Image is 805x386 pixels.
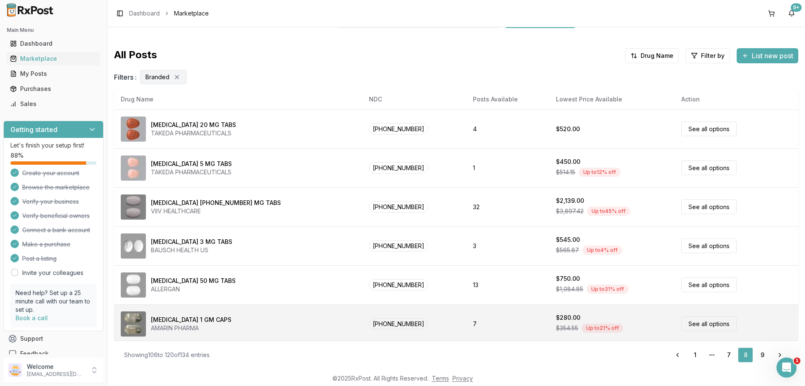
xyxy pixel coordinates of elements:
a: See all options [681,199,737,214]
div: $750.00 [556,275,580,283]
a: See all options [681,161,737,175]
button: 9+ [785,7,798,20]
span: [PHONE_NUMBER] [369,201,428,212]
div: $520.00 [556,125,580,133]
h3: Getting started [10,124,57,135]
td: 32 [466,187,550,226]
span: 88 % [10,151,23,160]
button: Drug Name [625,48,679,63]
img: Trintellix 20 MG TABS [121,117,146,142]
img: Ubrelvy 50 MG TABS [121,272,146,298]
span: Filters : [114,72,137,82]
td: 1 [466,148,550,187]
a: 8 [738,347,753,363]
div: Up to 31 % off [587,285,628,294]
div: [MEDICAL_DATA] 50 MG TABS [151,277,236,285]
a: Go to previous page [669,347,686,363]
span: Verify beneficial owners [22,212,90,220]
div: Showing 106 to 120 of 134 entries [124,351,210,359]
div: ALLERGAN [151,285,236,293]
button: Sales [3,97,104,111]
a: Privacy [452,375,473,382]
div: [MEDICAL_DATA] 1 GM CAPS [151,316,231,324]
img: RxPost Logo [3,3,57,17]
span: Marketplace [174,9,209,18]
span: $565.87 [556,246,579,254]
a: Sales [7,96,100,111]
td: 13 [466,265,550,304]
div: TAKEDA PHARMACEUTICALS [151,168,232,176]
div: $450.00 [556,158,580,166]
span: List new post [752,51,793,61]
span: 1 [794,358,800,364]
th: Action [675,89,798,109]
div: [MEDICAL_DATA] 20 MG TABS [151,121,236,129]
button: Marketplace [3,52,104,65]
p: Let's finish your setup first! [10,141,96,150]
button: Dashboard [3,37,104,50]
img: User avatar [8,363,22,377]
span: Create your account [22,169,79,177]
span: Filter by [701,52,724,60]
div: Marketplace [10,54,97,63]
div: $280.00 [556,313,580,322]
div: 9+ [791,3,802,12]
td: 4 [466,109,550,148]
a: See all options [681,238,737,253]
div: BAUSCH HEALTH US [151,246,232,254]
a: Invite your colleagues [22,269,83,277]
a: Terms [432,375,449,382]
button: Feedback [3,346,104,361]
a: Marketplace [7,51,100,66]
div: AMARIN PHARMA [151,324,231,332]
a: Purchases [7,81,100,96]
div: Sales [10,100,97,108]
th: Lowest Price Available [549,89,675,109]
td: 7 [466,304,550,343]
a: 1 [688,347,703,363]
span: $354.55 [556,324,578,332]
div: [MEDICAL_DATA] [PHONE_NUMBER] MG TABS [151,199,281,207]
img: Vascepa 1 GM CAPS [121,311,146,337]
img: Trintellix 5 MG TABS [121,155,146,181]
td: 3 [466,226,550,265]
span: Connect a bank account [22,226,90,234]
h2: Main Menu [7,27,100,34]
th: NDC [362,89,466,109]
a: Book a call [16,314,48,321]
div: Up to 21 % off [582,324,623,333]
div: [MEDICAL_DATA] 5 MG TABS [151,160,232,168]
div: My Posts [10,70,97,78]
a: 7 [721,347,736,363]
span: $514.15 [556,168,575,176]
div: Up to 4 % off [582,246,622,255]
div: $2,139.00 [556,197,584,205]
iframe: Intercom live chat [776,358,797,378]
span: [PHONE_NUMBER] [369,162,428,174]
nav: breadcrumb [129,9,209,18]
span: [PHONE_NUMBER] [369,318,428,329]
div: $545.00 [556,236,580,244]
button: Filter by [686,48,730,63]
a: 9 [755,347,770,363]
nav: pagination [669,347,788,363]
span: Verify your business [22,197,79,206]
a: See all options [681,122,737,136]
img: Trulance 3 MG TABS [121,233,146,259]
th: Drug Name [114,89,362,109]
a: See all options [681,316,737,331]
p: [EMAIL_ADDRESS][DOMAIN_NAME] [27,371,85,378]
a: List new post [737,52,798,61]
span: Make a purchase [22,240,70,249]
a: Dashboard [7,36,100,51]
div: VIIV HEALTHCARE [151,207,281,215]
a: My Posts [7,66,100,81]
div: Up to 45 % off [587,207,630,216]
span: $3,897.42 [556,207,584,215]
button: Purchases [3,82,104,96]
span: All Posts [114,48,157,63]
div: TAKEDA PHARMACEUTICALS [151,129,236,137]
img: Triumeq 600-50-300 MG TABS [121,194,146,220]
span: [PHONE_NUMBER] [369,279,428,290]
a: See all options [681,277,737,292]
